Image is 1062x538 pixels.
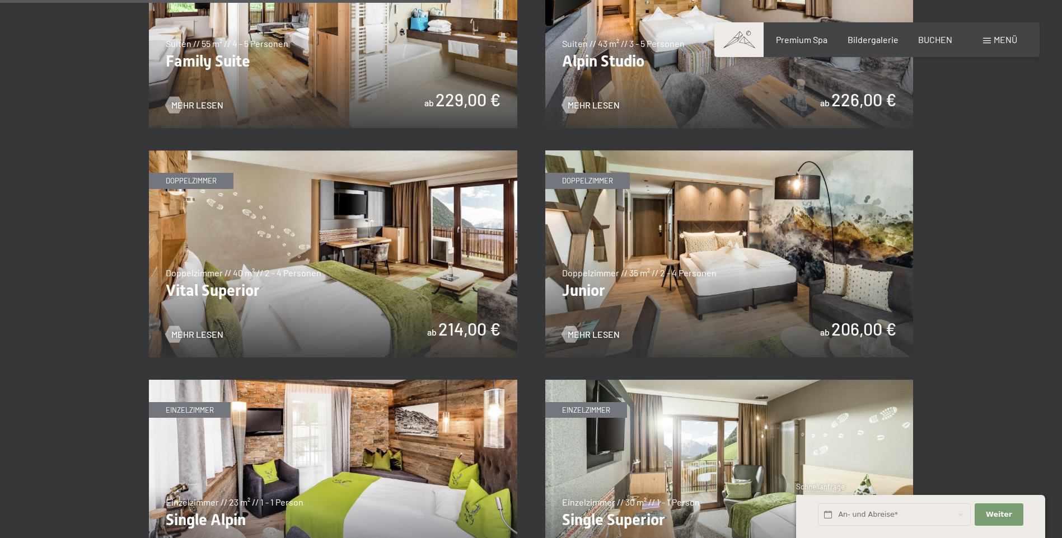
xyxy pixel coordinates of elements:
a: BUCHEN [918,34,952,45]
button: Weiter [975,503,1023,526]
img: Vital Superior [149,150,517,357]
a: Single Superior [545,380,914,387]
span: Mehr Lesen [171,99,223,111]
span: Mehr Lesen [568,99,620,111]
a: Junior [545,151,914,158]
span: Mehr Lesen [568,328,620,341]
img: Junior [545,150,914,357]
a: Vital Superior [149,151,517,158]
a: Single Alpin [149,380,517,387]
a: Mehr Lesen [562,328,620,341]
a: Premium Spa [776,34,827,45]
a: Mehr Lesen [166,99,223,111]
a: Mehr Lesen [166,328,223,341]
a: Bildergalerie [848,34,899,45]
span: Menü [994,34,1017,45]
span: Schnellanfrage [796,482,845,491]
span: Weiter [986,509,1012,520]
a: Mehr Lesen [562,99,620,111]
span: Mehr Lesen [171,328,223,341]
